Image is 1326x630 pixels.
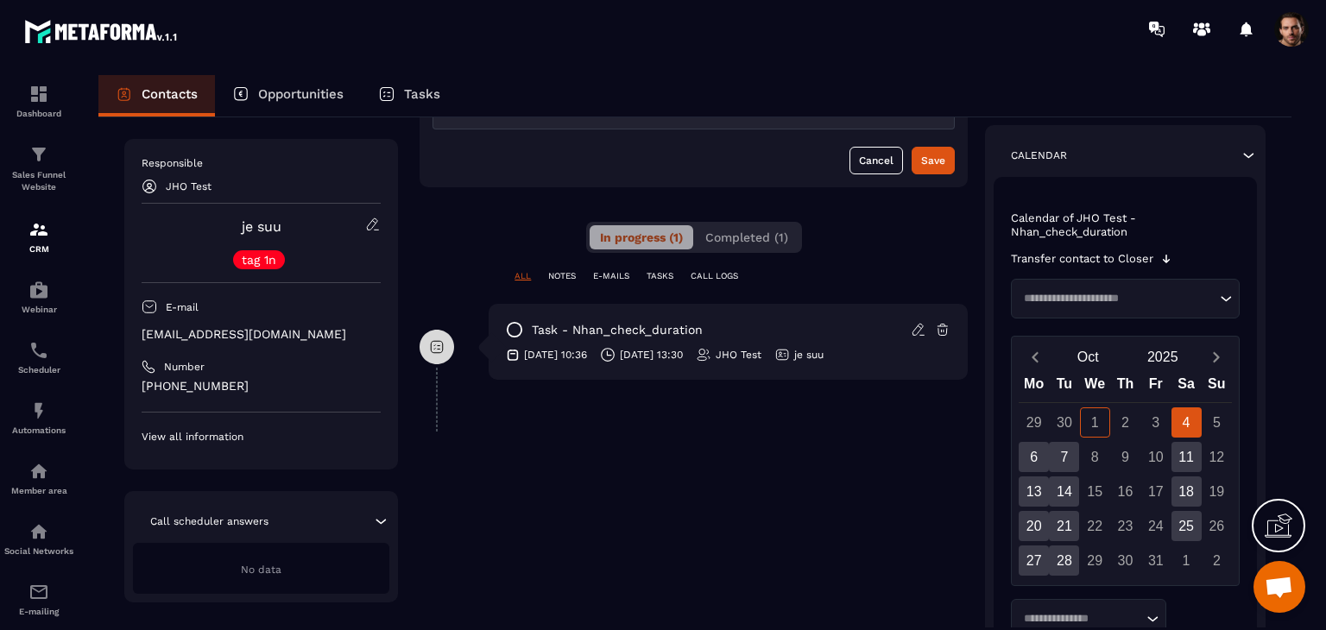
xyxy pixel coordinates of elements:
[142,86,198,102] p: Contacts
[524,348,587,362] p: [DATE] 10:36
[1110,407,1140,438] div: 2
[705,230,788,244] span: Completed (1)
[4,131,73,206] a: formationformationSales Funnel Website
[142,430,381,444] p: View all information
[4,569,73,629] a: emailemailE-mailing
[1049,545,1079,576] div: 28
[1140,545,1171,576] div: 31
[98,75,215,117] a: Contacts
[28,280,49,300] img: automations
[258,86,344,102] p: Opportunities
[28,400,49,421] img: automations
[1019,407,1049,438] div: 29
[1011,279,1240,318] div: Search for option
[215,75,361,117] a: Opportunities
[166,180,212,192] p: JHO Test
[1080,442,1110,472] div: 8
[142,378,381,394] p: [PHONE_NUMBER]
[1051,342,1126,372] button: Open months overlay
[1140,476,1171,507] div: 17
[4,206,73,267] a: formationformationCRM
[600,230,683,244] span: In progress (1)
[1110,511,1140,541] div: 23
[532,322,703,338] p: task - Nhan_check_duration
[4,486,73,495] p: Member area
[28,144,49,165] img: formation
[1171,511,1202,541] div: 25
[361,75,458,117] a: Tasks
[1049,511,1079,541] div: 21
[912,147,955,174] button: Save
[1019,372,1232,576] div: Calendar wrapper
[1202,511,1232,541] div: 26
[1049,442,1079,472] div: 7
[1011,252,1153,266] p: Transfer contact to Closer
[1049,372,1079,402] div: Tu
[849,147,903,174] button: Cancel
[1019,545,1049,576] div: 27
[4,109,73,118] p: Dashboard
[1049,407,1079,438] div: 30
[4,244,73,254] p: CRM
[1171,442,1202,472] div: 11
[4,305,73,314] p: Webinar
[695,225,799,249] button: Completed (1)
[4,387,73,448] a: automationsautomationsAutomations
[24,16,180,47] img: logo
[1202,476,1232,507] div: 19
[1171,545,1202,576] div: 1
[1019,476,1049,507] div: 13
[794,348,824,362] p: je suu
[716,348,761,362] p: JHO Test
[1253,561,1305,613] div: Mở cuộc trò chuyện
[4,169,73,193] p: Sales Funnel Website
[1110,372,1140,402] div: Th
[242,254,276,266] p: tag 1n
[241,564,281,576] span: No data
[1049,476,1079,507] div: 14
[1140,442,1171,472] div: 10
[1140,511,1171,541] div: 24
[590,225,693,249] button: In progress (1)
[515,270,531,282] p: ALL
[1018,610,1142,627] input: Search for option
[1110,545,1140,576] div: 30
[1011,211,1240,239] p: Calendar of JHO Test - Nhan_check_duration
[28,84,49,104] img: formation
[1019,372,1049,402] div: Mo
[1080,407,1110,438] div: 1
[1011,148,1067,162] p: Calendar
[28,219,49,240] img: formation
[1202,545,1232,576] div: 2
[1080,372,1110,402] div: We
[142,326,381,343] p: [EMAIL_ADDRESS][DOMAIN_NAME]
[1110,442,1140,472] div: 9
[28,340,49,361] img: scheduler
[1171,476,1202,507] div: 18
[647,270,673,282] p: TASKS
[1019,442,1049,472] div: 6
[1200,345,1232,369] button: Next month
[4,267,73,327] a: automationsautomationsWebinar
[1202,442,1232,472] div: 12
[28,461,49,482] img: automations
[164,360,205,374] p: Number
[1018,290,1215,307] input: Search for option
[1171,372,1201,402] div: Sa
[548,270,576,282] p: NOTES
[4,71,73,131] a: formationformationDashboard
[1080,545,1110,576] div: 29
[921,152,945,169] div: Save
[1019,407,1232,576] div: Calendar days
[28,582,49,602] img: email
[1080,511,1110,541] div: 22
[4,365,73,375] p: Scheduler
[620,348,683,362] p: [DATE] 13:30
[1019,511,1049,541] div: 20
[1202,407,1232,438] div: 5
[4,607,73,616] p: E-mailing
[404,86,440,102] p: Tasks
[242,218,281,235] a: je suu
[28,521,49,542] img: social-network
[166,300,199,314] p: E-mail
